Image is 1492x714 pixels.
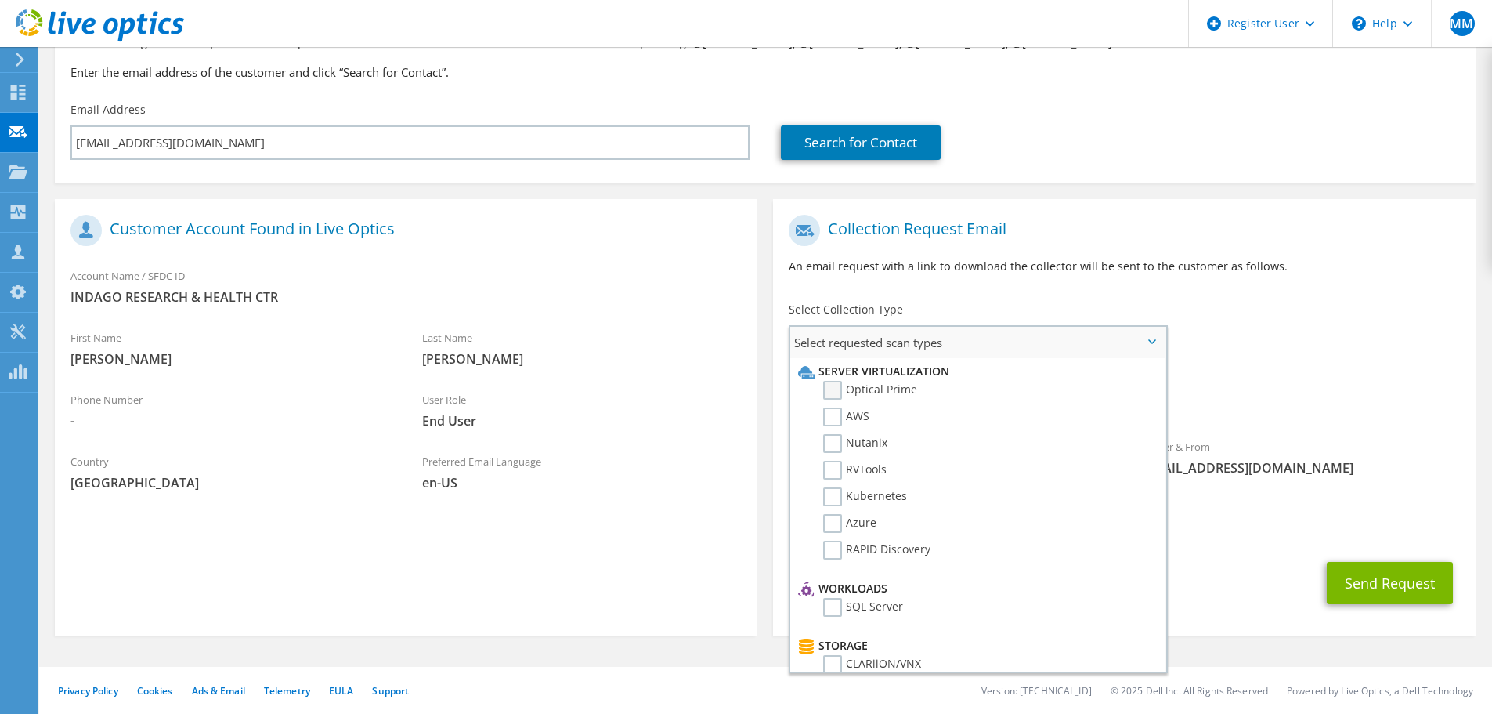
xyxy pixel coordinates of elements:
div: Phone Number [55,383,406,437]
label: Select Collection Type [789,302,903,317]
span: Select requested scan types [790,327,1165,358]
label: RAPID Discovery [823,541,930,560]
label: Nutanix [823,434,887,453]
span: End User [422,412,742,429]
span: [PERSON_NAME] [422,350,742,368]
p: An email request with a link to download the collector will be sent to the customer as follows. [789,258,1460,275]
a: Search for Contact [781,125,941,160]
span: [GEOGRAPHIC_DATA] [70,474,391,491]
li: Version: [TECHNICAL_ID] [981,684,1092,698]
li: Powered by Live Optics, a Dell Technology [1287,684,1473,698]
div: To [773,430,1125,484]
a: Cookies [137,684,173,698]
div: First Name [55,321,406,375]
label: RVTools [823,461,887,480]
button: Send Request [1327,562,1453,604]
div: Requested Collections [773,364,1476,422]
span: [PERSON_NAME] [70,350,391,368]
label: Azure [823,514,876,533]
li: Storage [794,636,1158,655]
div: Country [55,445,406,499]
span: [EMAIL_ADDRESS][DOMAIN_NAME] [1140,459,1461,477]
div: CC & Reply To [773,492,1476,546]
li: Workloads [794,579,1158,598]
label: AWS [823,408,869,426]
span: MM [1450,11,1475,36]
h1: Collection Request Email [789,215,1452,246]
a: Telemetry [264,684,310,698]
div: Preferred Email Language [406,445,758,499]
li: © 2025 Dell Inc. All Rights Reserved [1111,684,1268,698]
svg: \n [1352,16,1366,31]
div: Last Name [406,321,758,375]
h1: Customer Account Found in Live Optics [70,215,734,246]
label: SQL Server [823,598,903,617]
span: - [70,412,391,429]
a: Privacy Policy [58,684,118,698]
div: Sender & From [1125,430,1476,484]
a: EULA [329,684,353,698]
span: INDAGO RESEARCH & HEALTH CTR [70,288,742,306]
label: Optical Prime [823,381,917,400]
a: Ads & Email [192,684,245,698]
span: en-US [422,474,742,491]
h3: Enter the email address of the customer and click “Search for Contact”. [70,63,1461,81]
div: Account Name / SFDC ID [55,259,757,314]
label: Email Address [70,102,146,118]
a: Support [372,684,409,698]
label: CLARiiON/VNX [823,655,921,674]
div: User Role [406,383,758,437]
li: Server Virtualization [794,362,1158,381]
label: Kubernetes [823,487,907,506]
